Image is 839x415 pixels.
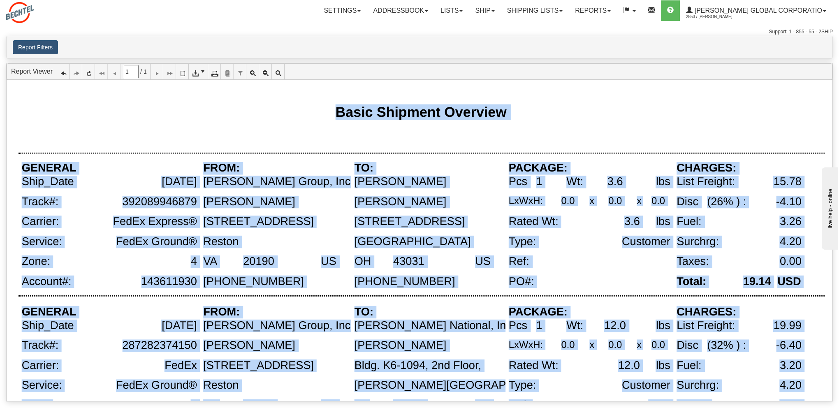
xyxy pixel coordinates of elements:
div: 4.20 [780,235,802,248]
div: US [475,399,491,412]
a: Ship [469,0,501,21]
div: 287282374150 [122,339,197,352]
div: US [475,255,491,268]
a: Toggle FullPage/PageWidth [272,64,285,79]
div: [PERSON_NAME] [203,195,295,208]
div: PACKAGE: [509,162,568,175]
div: 0.0 [561,339,575,350]
div: List Freight: [677,320,735,332]
button: Report Filters [13,40,58,54]
div: 15.78 [774,176,802,188]
div: 0.0 [651,195,665,206]
div: Pcs [509,176,527,188]
div: Rated Wt: [509,359,559,372]
div: USD [777,275,801,288]
div: FROM: [203,306,240,318]
div: Surchrg: [677,235,719,248]
a: Settings [318,0,367,21]
div: 0.00 [780,255,802,268]
div: US [321,255,336,268]
div: [DATE] [162,320,197,332]
div: TO: [355,306,373,318]
a: Zoom Out [259,64,272,79]
div: 3.6 [607,176,623,188]
div: 1 [536,176,542,188]
div: x [589,339,594,350]
div: 19.99 [774,320,802,332]
iframe: chat widget [820,165,838,249]
div: (32% ) : [707,339,746,352]
div: CHARGES: [677,162,736,175]
div: FROM: [203,162,240,175]
div: -4.10 [776,195,802,208]
div: Type: [509,235,536,248]
div: TO: [355,162,373,175]
div: LxWxH: [509,195,543,206]
div: [PERSON_NAME] [355,339,447,352]
div: [STREET_ADDRESS] [355,216,465,228]
div: [PHONE_NUMBER] [355,275,455,288]
div: [PERSON_NAME] [203,339,295,352]
div: Fuel: [677,216,701,228]
div: lbs [656,176,670,188]
div: 143611930 [141,275,197,288]
div: -6.40 [776,339,802,352]
div: Ship_Date [22,320,74,332]
div: VA [203,399,217,412]
div: Surchrg: [677,379,719,392]
a: Print [208,64,221,79]
div: US [321,399,336,412]
div: 0.0 [608,195,622,206]
div: 4.20 [780,379,802,392]
div: Customer [622,235,670,248]
div: 3.26 [780,216,802,228]
div: x [589,195,594,206]
span: 2553 / [PERSON_NAME] [686,13,748,21]
div: FedEx Ground® [116,235,197,248]
div: FedEx [165,359,197,372]
div: Account#: [22,275,72,288]
div: Carrier: [22,216,59,228]
div: LxWxH: [509,339,543,350]
a: Refresh [82,64,95,79]
div: x [637,339,642,350]
div: live help - online [6,7,76,13]
div: Track#: [22,339,59,352]
div: Disc [677,195,698,208]
a: Zoom In [246,64,259,79]
div: [DATE] [162,176,197,188]
div: FL [355,399,368,412]
a: Addressbook [367,0,434,21]
a: [PERSON_NAME] Global Corporatio 2553 / [PERSON_NAME] [680,0,832,21]
div: Support: 1 - 855 - 55 - 2SHIP [6,28,833,35]
a: Toggle Print Preview [176,64,189,79]
div: 0.0 [561,195,575,206]
div: Ship_Date [22,176,74,188]
div: CHARGES: [677,306,736,318]
div: 4 [191,255,197,268]
div: GENERAL [22,306,76,318]
div: [PERSON_NAME] Group, Inc. [203,320,354,332]
div: Disc [677,339,698,352]
a: Lists [434,0,469,21]
div: 32815 [393,399,424,412]
div: [PERSON_NAME] National, Inc. [355,320,515,332]
div: List Freight: [677,176,735,188]
div: Wt: [566,320,583,332]
div: 3.20 [780,359,802,372]
div: Service: [22,235,62,248]
div: VA [203,255,217,268]
div: Basic Shipment Overview [336,104,507,120]
div: lbs [656,216,670,228]
a: Shipping lists [501,0,569,21]
div: 19.14 [743,275,771,288]
div: [PERSON_NAME] [355,176,447,188]
div: Bldg. K6-1094, 2nd Floor, [355,359,481,372]
div: Reston [203,379,239,392]
div: Rated Wt: [509,216,559,228]
div: FedEx Express® [113,216,197,228]
div: Carrier: [22,359,59,372]
div: 12.0 [604,320,626,332]
span: / [140,67,142,76]
div: 3.6 [624,216,640,228]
